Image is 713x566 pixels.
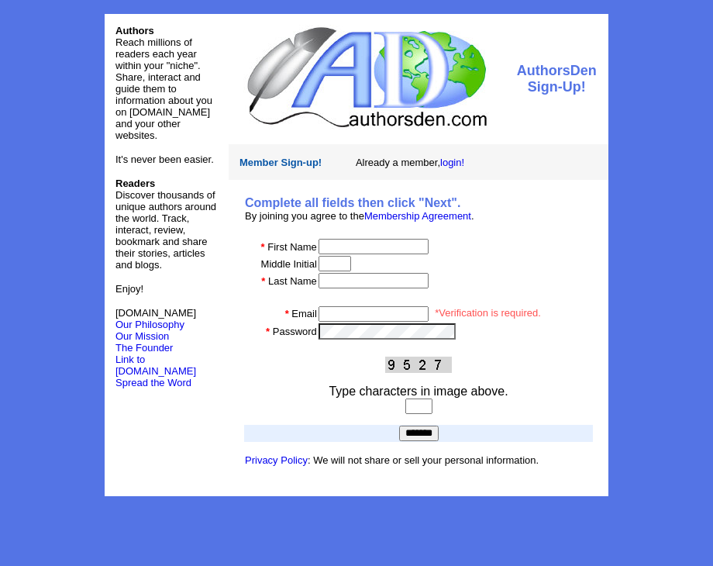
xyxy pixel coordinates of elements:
font: First Name [267,241,317,253]
b: Complete all fields then click "Next". [245,196,460,209]
a: Our Philosophy [115,319,184,330]
font: *Verification is required. [435,307,541,319]
font: Middle Initial [261,258,317,270]
a: login! [440,157,464,168]
img: This Is CAPTCHA Image [385,357,452,373]
font: Password [273,326,317,337]
font: It's never been easier. [115,154,214,165]
a: The Founder [115,342,173,354]
font: Reach millions of readers each year within your "niche". Share, interact and guide them to inform... [115,36,212,141]
font: Already a member, [356,157,464,168]
font: Email [291,308,317,319]
font: : We will not share or sell your personal information. [245,454,539,466]
a: Link to [DOMAIN_NAME] [115,354,196,377]
font: [DOMAIN_NAME] [115,307,196,330]
font: Discover thousands of unique authors around the world. Track, interact, review, bookmark and shar... [115,178,216,271]
font: AuthorsDen Sign-Up! [517,63,597,95]
b: Readers [115,178,155,189]
font: Member Sign-up! [239,157,322,168]
a: Privacy Policy [245,454,308,466]
font: By joining you agree to the . [245,210,474,222]
font: Type characters in image above. [329,385,508,398]
font: Authors [115,25,154,36]
a: Spread the Word [115,375,191,388]
a: Our Mission [115,330,169,342]
font: Enjoy! [115,283,143,295]
font: Last Name [268,275,317,287]
img: logo.jpg [243,25,489,129]
font: Spread the Word [115,377,191,388]
a: Membership Agreement [364,210,471,222]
